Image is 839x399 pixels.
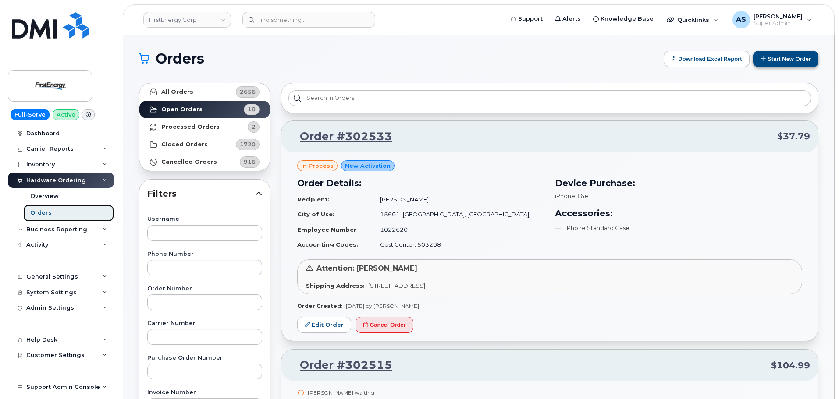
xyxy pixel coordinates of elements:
[316,264,417,272] span: Attention: [PERSON_NAME]
[297,211,334,218] strong: City of Use:
[308,389,384,396] div: [PERSON_NAME] waiting
[555,177,802,190] h3: Device Purchase:
[289,357,392,373] a: Order #302515
[252,123,256,131] span: 2
[147,390,262,395] label: Invoice Number
[372,192,544,207] td: [PERSON_NAME]
[244,158,256,166] span: 916
[297,196,330,203] strong: Recipient:
[147,355,262,361] label: Purchase Order Number
[372,237,544,252] td: Cost Center: 503208
[306,282,365,289] strong: Shipping Address:
[147,216,262,222] label: Username
[156,52,204,65] span: Orders
[372,207,544,222] td: 15601 ([GEOGRAPHIC_DATA], [GEOGRAPHIC_DATA])
[139,118,270,136] a: Processed Orders2
[139,83,270,101] a: All Orders2656
[297,303,342,309] strong: Order Created:
[297,317,351,333] a: Edit Order
[147,187,255,200] span: Filters
[777,130,810,143] span: $37.79
[801,361,832,392] iframe: Messenger Launcher
[346,303,419,309] span: [DATE] by [PERSON_NAME]
[555,207,802,220] h3: Accessories:
[301,162,334,170] span: in process
[297,226,356,233] strong: Employee Number
[161,141,208,148] strong: Closed Orders
[248,105,256,113] span: 18
[161,106,203,113] strong: Open Orders
[288,90,811,106] input: Search in orders
[753,51,818,67] button: Start New Order
[555,224,802,232] li: iPhone Standard Case
[664,51,750,67] button: Download Excel Report
[555,192,588,199] span: iPhone 16e
[297,241,358,248] strong: Accounting Codes:
[161,88,193,95] strong: All Orders
[147,251,262,257] label: Phone Number
[345,162,391,170] span: New Activation
[161,159,217,166] strong: Cancelled Orders
[147,321,262,326] label: Carrier Number
[161,124,220,131] strong: Processed Orders
[356,317,413,333] button: Cancel Order
[240,140,256,148] span: 1720
[368,282,425,289] span: [STREET_ADDRESS]
[372,222,544,237] td: 1022620
[297,177,544,190] h3: Order Details:
[139,153,270,171] a: Cancelled Orders916
[240,88,256,96] span: 2656
[139,101,270,118] a: Open Orders18
[147,286,262,292] label: Order Number
[289,129,392,145] a: Order #302533
[139,136,270,153] a: Closed Orders1720
[771,359,810,372] span: $104.99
